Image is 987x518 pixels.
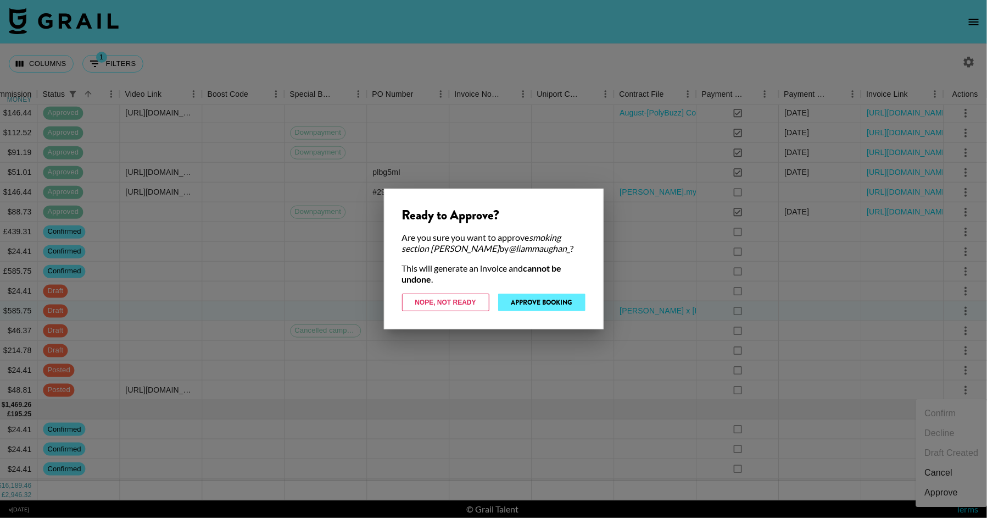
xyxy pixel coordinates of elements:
[402,232,585,254] div: Are you sure you want to approve by ?
[509,243,571,254] em: @ liammaughan_
[402,294,489,311] button: Nope, Not Ready
[498,294,585,311] button: Approve Booking
[402,232,561,254] em: smoking section [PERSON_NAME]
[402,263,562,284] strong: cannot be undone
[402,263,585,285] div: This will generate an invoice and .
[402,207,585,223] div: Ready to Approve?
